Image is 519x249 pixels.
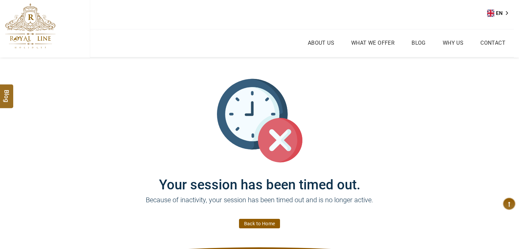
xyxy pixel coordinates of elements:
h1: Your session has been timed out. [56,163,463,193]
img: session_time_out.svg [217,78,302,163]
span: Blog [2,89,11,95]
a: About Us [306,38,336,48]
img: The Royal Line Holidays [5,3,56,49]
a: Contact [479,38,507,48]
a: EN [487,8,513,18]
a: Why Us [441,38,465,48]
a: Back to Home [239,219,280,228]
div: Language [487,8,513,18]
aside: Language selected: English [487,8,513,18]
a: What we Offer [350,38,396,48]
p: Because of inactivity, your session has been timed out and is no longer active. [56,195,463,215]
a: Blog [410,38,427,48]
